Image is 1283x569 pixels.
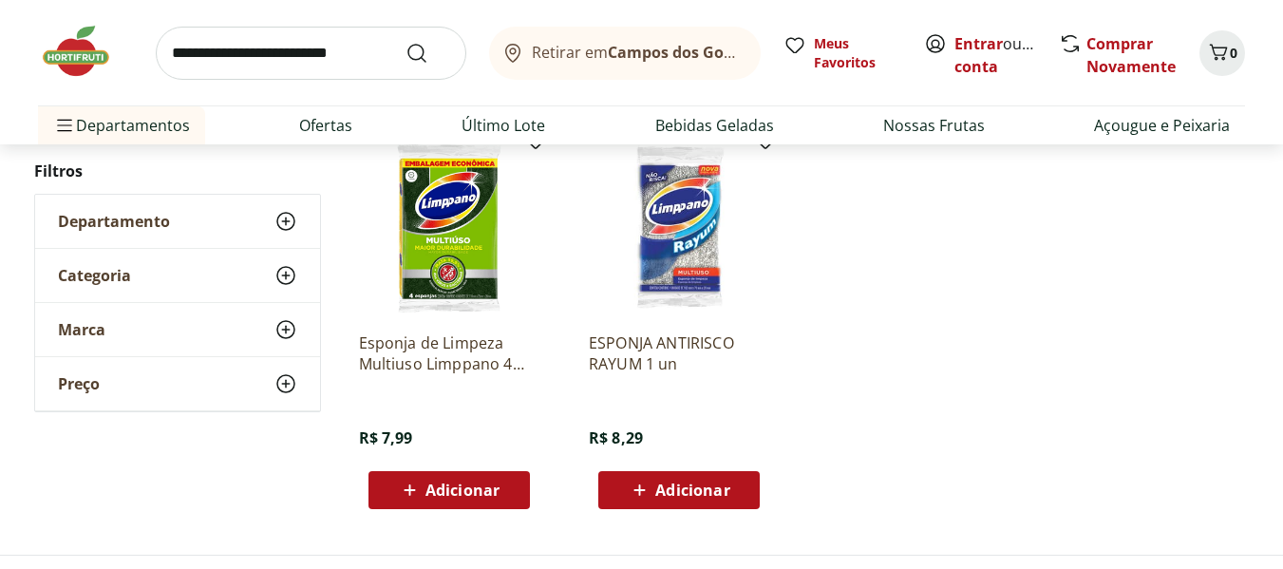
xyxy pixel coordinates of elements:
[655,114,774,137] a: Bebidas Geladas
[489,27,761,80] button: Retirar emCampos dos Goytacazes/[GEOGRAPHIC_DATA]
[954,33,1003,54] a: Entrar
[156,27,466,80] input: search
[359,137,539,317] img: Esponja de Limpeza Multiuso Limppano 4 unidades
[53,103,190,148] span: Departamentos
[1230,44,1237,62] span: 0
[35,195,320,248] button: Departamento
[1094,114,1230,137] a: Açougue e Peixaria
[359,427,413,448] span: R$ 7,99
[589,427,643,448] span: R$ 8,29
[462,114,545,137] a: Último Lote
[406,42,451,65] button: Submit Search
[368,471,530,509] button: Adicionar
[34,152,321,190] h2: Filtros
[58,374,100,393] span: Preço
[58,320,105,339] span: Marca
[883,114,985,137] a: Nossas Frutas
[532,44,742,61] span: Retirar em
[954,33,1059,77] a: Criar conta
[589,137,769,317] img: ESPONJA ANTIRISCO RAYUM 1 un
[1086,33,1176,77] a: Comprar Novamente
[359,332,539,374] a: Esponja de Limpeza Multiuso Limppano 4 unidades
[954,32,1039,78] span: ou
[35,357,320,410] button: Preço
[1199,30,1245,76] button: Carrinho
[58,212,170,231] span: Departamento
[655,483,729,498] span: Adicionar
[53,103,76,148] button: Menu
[58,266,131,285] span: Categoria
[608,42,953,63] b: Campos dos Goytacazes/[GEOGRAPHIC_DATA]
[814,34,901,72] span: Meus Favoritos
[35,303,320,356] button: Marca
[598,471,760,509] button: Adicionar
[425,483,500,498] span: Adicionar
[589,332,769,374] a: ESPONJA ANTIRISCO RAYUM 1 un
[38,23,133,80] img: Hortifruti
[299,114,352,137] a: Ofertas
[35,249,320,302] button: Categoria
[783,34,901,72] a: Meus Favoritos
